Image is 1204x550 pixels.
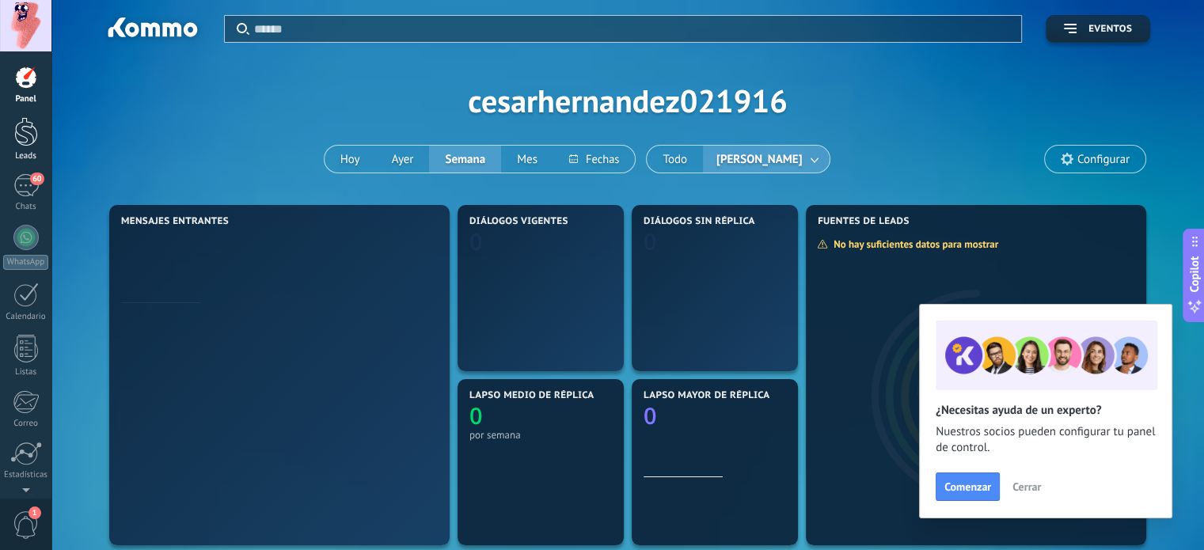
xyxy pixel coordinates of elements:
span: 60 [30,173,44,185]
div: Correo [3,419,49,429]
button: Cerrar [1005,475,1048,499]
text: 0 [469,226,483,257]
span: Eventos [1088,24,1132,35]
text: 0 [469,400,483,431]
div: Panel [3,94,49,104]
button: Hoy [325,146,376,173]
span: Comenzar [944,481,991,492]
div: por semana [469,429,612,441]
span: Mensajes entrantes [121,216,229,227]
div: Leads [3,151,49,161]
div: No hay suficientes datos para mostrar [817,237,1009,251]
button: Eventos [1046,15,1150,43]
div: Estadísticas [3,470,49,480]
button: Mes [501,146,553,173]
span: Lapso medio de réplica [469,390,594,401]
text: 0 [644,400,657,431]
div: Calendario [3,312,49,322]
div: WhatsApp [3,255,48,270]
span: [PERSON_NAME] [713,149,805,170]
div: Listas [3,367,49,377]
span: Copilot [1187,256,1202,292]
span: Cerrar [1012,481,1041,492]
span: 1 [28,506,41,519]
span: Fuentes de leads [818,216,910,227]
h2: ¿Necesitas ayuda de un experto? [936,403,1156,418]
span: Configurar [1077,153,1130,166]
button: Todo [647,146,703,173]
text: 0 [644,226,657,257]
button: [PERSON_NAME] [703,146,830,173]
span: Lapso mayor de réplica [644,390,769,401]
span: Diálogos vigentes [469,216,568,227]
span: Nuestros socios pueden configurar tu panel de control. [936,424,1156,456]
button: Semana [429,146,501,173]
button: Fechas [553,146,635,173]
span: Diálogos sin réplica [644,216,755,227]
div: Chats [3,202,49,212]
button: Ayer [376,146,430,173]
button: Comenzar [936,472,1000,501]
